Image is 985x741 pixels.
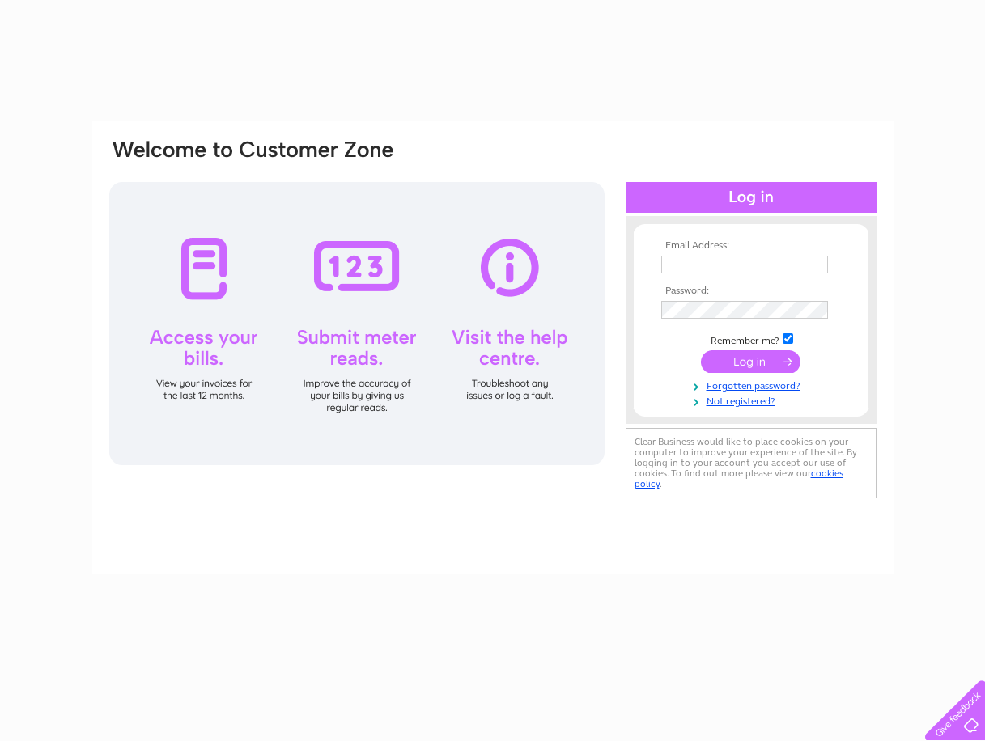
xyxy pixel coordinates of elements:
[661,377,845,392] a: Forgotten password?
[657,240,845,252] th: Email Address:
[635,468,843,489] a: cookies policy
[657,286,845,297] th: Password:
[657,331,845,347] td: Remember me?
[661,392,845,408] a: Not registered?
[701,350,800,373] input: Submit
[626,428,877,498] div: Clear Business would like to place cookies on your computer to improve your experience of the sit...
